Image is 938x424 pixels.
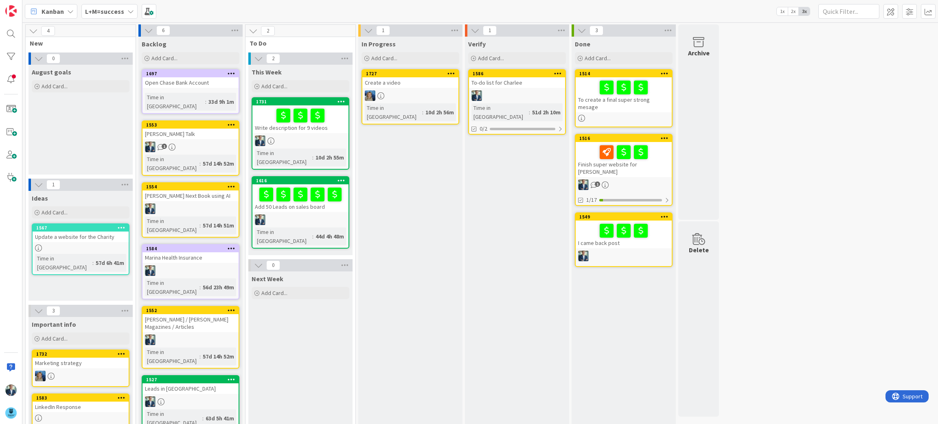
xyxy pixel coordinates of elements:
span: : [199,221,201,230]
div: Time in [GEOGRAPHIC_DATA] [145,93,205,111]
div: 1516 [579,136,672,141]
span: 4 [41,26,55,36]
span: Add Card... [371,55,397,62]
div: 63d 5h 41m [204,414,236,423]
div: 1527Leads in [GEOGRAPHIC_DATA] [142,376,239,394]
span: 2 [261,26,275,36]
div: 1549 [576,213,672,221]
div: 1567Update a website for the Charity [33,224,129,242]
div: 1552 [142,307,239,314]
span: Kanban [42,7,64,16]
div: LB [576,179,672,190]
img: LB [578,179,589,190]
div: 1584 [146,246,239,251]
div: Open Chase Bank Account [142,77,239,88]
div: 1616Add 50 Leads on sales board [252,177,348,212]
input: Quick Filter... [818,4,879,19]
img: LB [5,385,17,396]
span: 1 [46,180,60,190]
span: 6 [156,26,170,35]
div: [PERSON_NAME] / [PERSON_NAME] Magazines / Articles [142,314,239,332]
div: 1552 [146,308,239,313]
span: Ideas [32,194,48,202]
div: Time in [GEOGRAPHIC_DATA] [365,103,422,121]
div: LB [252,214,348,225]
div: 1586 [473,71,565,76]
span: 1 [376,26,390,35]
span: 1 [162,144,167,149]
img: LB [145,396,156,407]
span: Done [575,40,590,48]
div: 1731 [252,98,348,105]
div: 1732 [33,350,129,358]
div: LB [469,90,565,101]
div: 1697Open Chase Bank Account [142,70,239,88]
span: 1/17 [586,196,597,204]
div: 44d 4h 48m [313,232,346,241]
div: Time in [GEOGRAPHIC_DATA] [471,103,529,121]
div: 57d 6h 41m [94,258,126,267]
span: : [205,97,206,106]
span: Add Card... [42,209,68,216]
span: 0 [266,260,280,270]
span: 3 [590,26,603,35]
img: LB [145,203,156,214]
div: LB [142,334,239,345]
span: 1 [595,181,600,187]
img: LB [145,142,156,152]
div: Write description for 9 videos [252,105,348,133]
div: [PERSON_NAME] Next Book using AI [142,190,239,201]
div: 1514 [576,70,672,77]
div: Time in [GEOGRAPHIC_DATA] [35,254,92,272]
div: 1514 [579,71,672,76]
div: 33d 9h 1m [206,97,236,106]
span: Add Card... [151,55,178,62]
span: Backlog [142,40,167,48]
span: : [312,153,313,162]
div: Time in [GEOGRAPHIC_DATA] [145,348,199,365]
span: Next Week [252,275,283,283]
div: 1554[PERSON_NAME] Next Book using AI [142,183,239,201]
span: August goals [32,68,71,76]
div: 1697 [146,71,239,76]
div: 1567 [33,224,129,232]
span: : [312,232,313,241]
div: Finish super website for [PERSON_NAME] [576,142,672,177]
span: 1x [777,7,788,15]
div: 1583LinkedIn Response [33,394,129,412]
img: LB [145,334,156,345]
div: Leads in [GEOGRAPHIC_DATA] [142,383,239,394]
div: 1697 [142,70,239,77]
div: 1586 [469,70,565,77]
div: 10d 2h 55m [313,153,346,162]
div: Delete [689,245,709,255]
img: Visit kanbanzone.com [5,5,17,17]
div: Time in [GEOGRAPHIC_DATA] [145,155,199,173]
span: To Do [250,39,345,47]
div: 1731Write description for 9 videos [252,98,348,133]
img: MA [365,90,375,101]
div: 1527 [146,377,239,382]
span: : [92,258,94,267]
div: LB [252,136,348,146]
div: Marina Health Insurance [142,252,239,263]
div: To create a final super strong mesage [576,77,672,112]
div: 1732 [36,351,129,357]
div: 1554 [146,184,239,190]
div: LB [142,265,239,276]
img: MA [35,371,46,381]
div: 1567 [36,225,129,231]
div: Time in [GEOGRAPHIC_DATA] [145,216,199,234]
div: 1616 [256,178,348,184]
span: In Progress [362,40,396,48]
div: Create a video [362,77,458,88]
div: [PERSON_NAME] Talk [142,129,239,139]
span: Add Card... [42,335,68,342]
div: 1586To-do list for Charlee [469,70,565,88]
div: 1727 [362,70,458,77]
div: 1554 [142,183,239,190]
b: L+M=success [85,7,124,15]
div: 1732Marketing strategy [33,350,129,368]
span: 2x [788,7,799,15]
img: LB [145,265,156,276]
